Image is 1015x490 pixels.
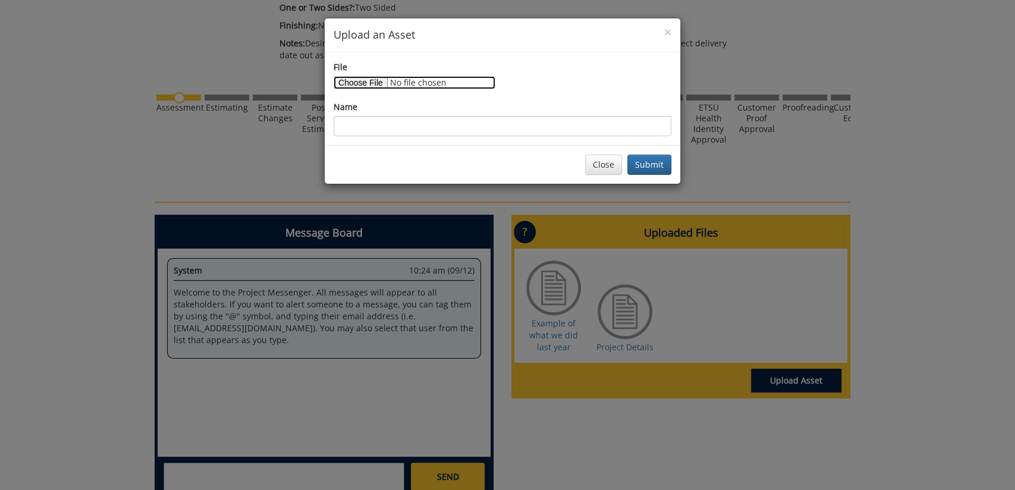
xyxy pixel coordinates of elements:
h4: Upload an Asset [334,27,671,43]
button: Submit [627,155,671,175]
button: Close [664,26,671,39]
button: Close [585,155,622,175]
label: File [334,61,347,73]
label: Name [334,101,357,113]
span: × [664,24,671,40]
